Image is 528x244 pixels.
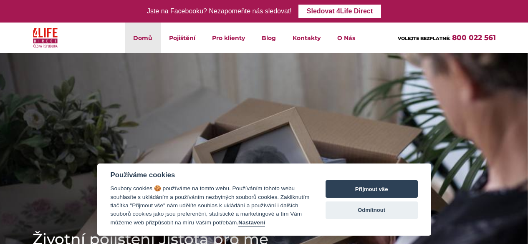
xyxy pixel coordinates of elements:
[253,23,284,53] a: Blog
[298,5,381,18] a: Sledovat 4Life Direct
[284,23,329,53] a: Kontakty
[398,35,450,41] span: VOLEJTE BEZPLATNĚ:
[111,184,310,227] div: Soubory cookies 🍪 používáme na tomto webu. Používáním tohoto webu souhlasíte s ukládáním a použív...
[238,219,265,226] button: Nastavení
[111,171,310,179] div: Používáme cookies
[33,26,58,50] img: 4Life Direct Česká republika logo
[452,33,496,42] a: 800 022 561
[326,201,418,219] button: Odmítnout
[326,180,418,198] button: Přijmout vše
[147,5,292,18] div: Jste na Facebooku? Nezapomeňte nás sledovat!
[125,23,161,53] a: Domů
